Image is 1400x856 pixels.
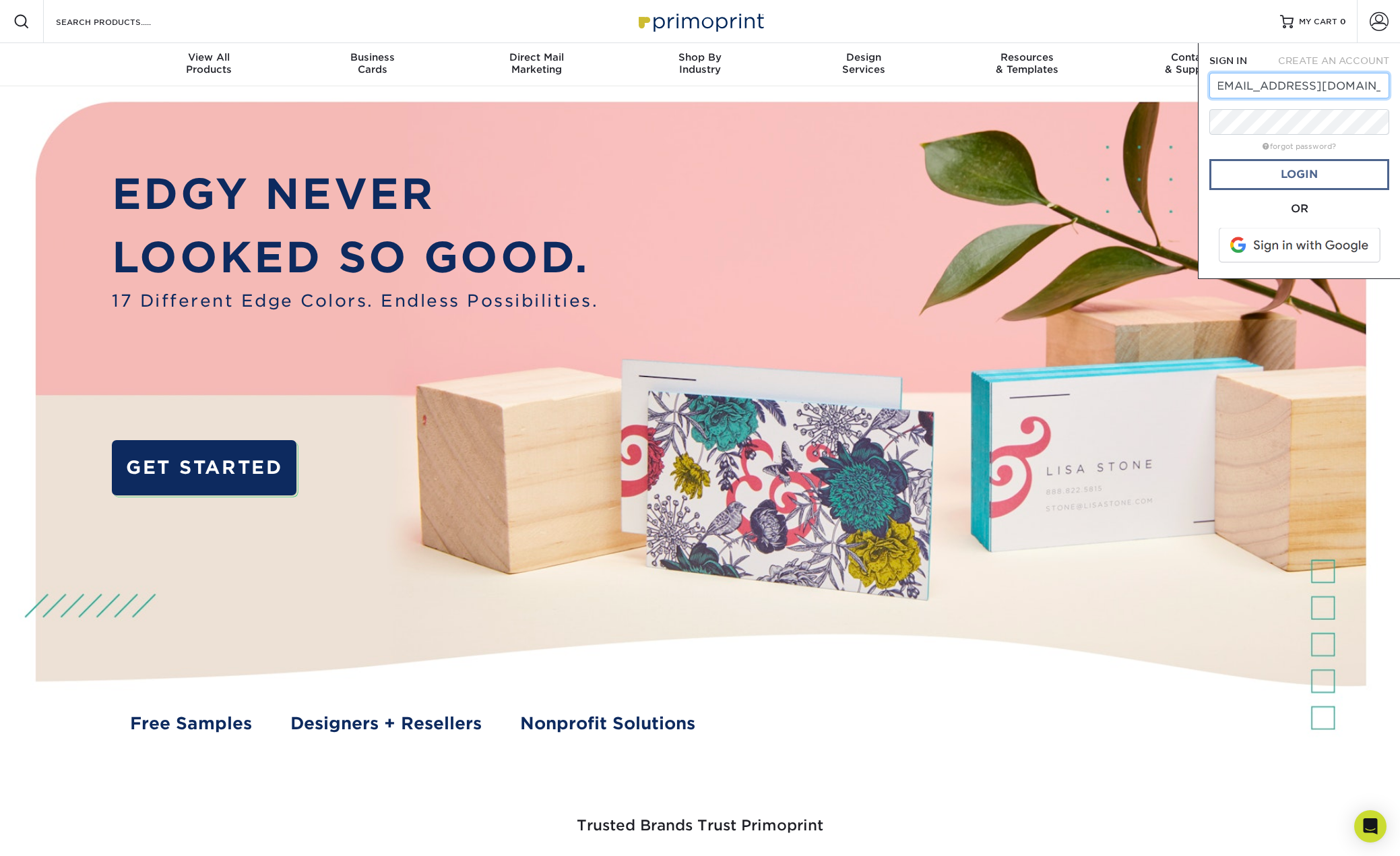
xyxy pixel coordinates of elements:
div: Services [782,51,945,75]
span: View All [127,51,291,63]
a: Free Samples [130,711,252,736]
div: Marketing [455,51,618,75]
div: Industry [618,51,782,75]
h3: Trusted Brands Trust Primoprint [306,785,1094,851]
div: Products [127,51,291,75]
span: Direct Mail [455,51,618,63]
a: Designers + Resellers [290,711,482,736]
span: CREATE AN ACCOUNT [1278,55,1389,66]
span: 17 Different Edge Colors. Endless Possibilities. [112,288,598,313]
a: Login [1209,159,1389,190]
div: OR [1209,201,1389,217]
a: GET STARTED [112,440,296,495]
span: Resources [945,51,1109,63]
a: Resources& Templates [945,43,1109,86]
a: Direct MailMarketing [455,43,618,86]
div: & Support [1109,51,1273,75]
p: EDGY NEVER [112,162,598,226]
a: Contact& Support [1109,43,1273,86]
p: LOOKED SO GOOD. [112,226,598,289]
input: Email [1209,73,1389,98]
a: View AllProducts [127,43,291,86]
div: Cards [291,51,455,75]
a: BusinessCards [291,43,455,86]
a: Shop ByIndustry [618,43,782,86]
span: Shop By [618,51,782,63]
span: MY CART [1299,16,1337,28]
div: & Templates [945,51,1109,75]
span: Business [291,51,455,63]
a: forgot password? [1263,142,1336,151]
span: SIGN IN [1209,55,1247,66]
a: Nonprofit Solutions [520,711,695,736]
span: Contact [1109,51,1273,63]
div: Open Intercom Messenger [1354,810,1387,843]
span: 0 [1340,17,1346,26]
img: Primoprint [633,7,767,36]
a: DesignServices [782,43,945,86]
input: SEARCH PRODUCTS..... [55,13,186,30]
span: Design [782,51,945,63]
